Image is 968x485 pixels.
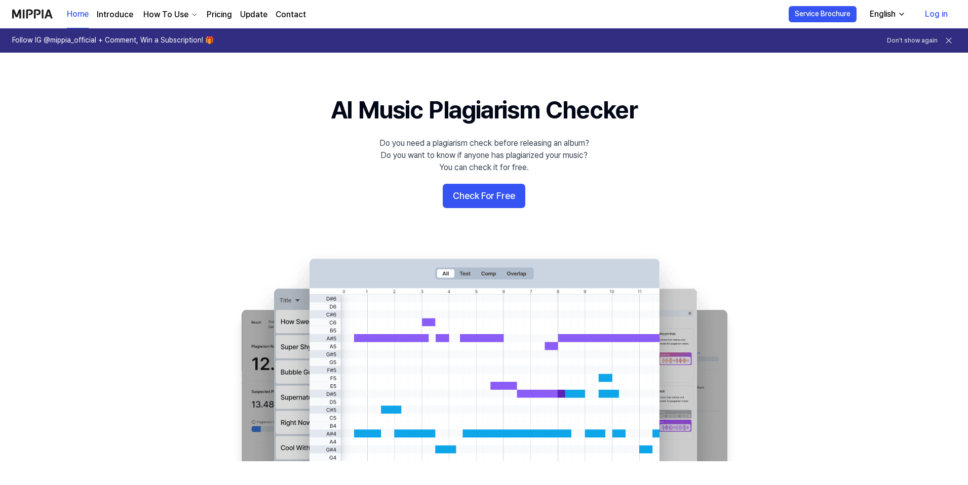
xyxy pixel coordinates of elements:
[141,9,190,21] div: How To Use
[141,9,199,21] button: How To Use
[862,4,912,24] button: English
[97,9,133,21] a: Introduce
[67,1,89,28] a: Home
[443,184,525,208] button: Check For Free
[12,35,214,46] h1: Follow IG @mippia_official + Comment, Win a Subscription! 🎁
[221,249,748,461] img: main Image
[207,9,232,21] a: Pricing
[887,36,938,45] button: Don't show again
[379,137,589,174] div: Do you need a plagiarism check before releasing an album? Do you want to know if anyone has plagi...
[240,9,267,21] a: Update
[868,8,898,20] div: English
[276,9,306,21] a: Contact
[789,6,857,22] button: Service Brochure
[331,93,637,127] h1: AI Music Plagiarism Checker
